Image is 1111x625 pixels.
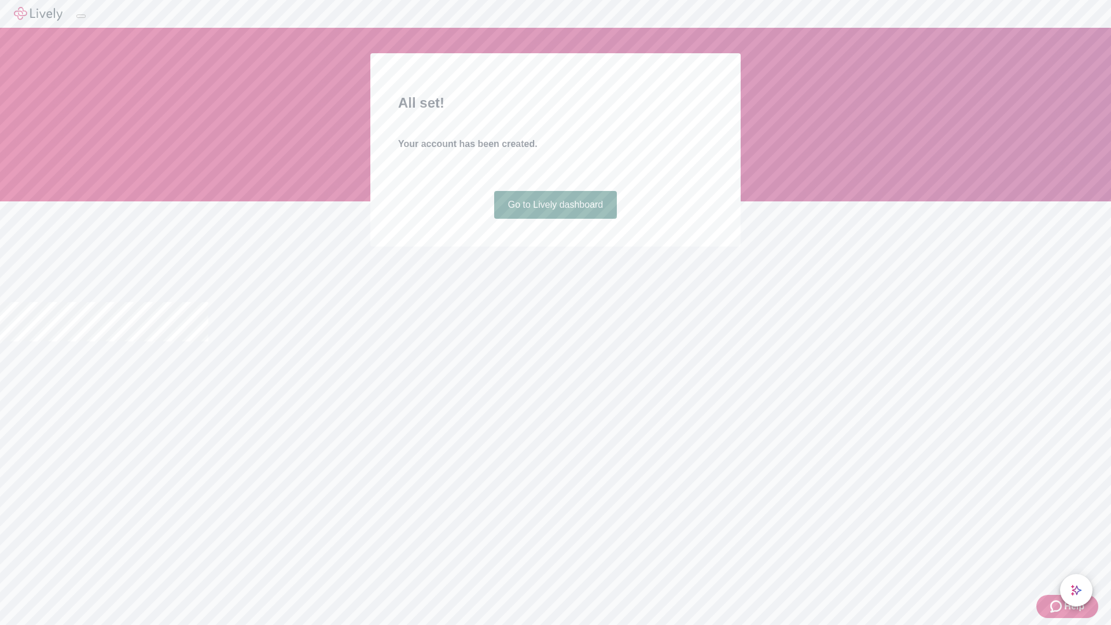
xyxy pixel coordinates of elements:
[14,7,62,21] img: Lively
[1070,584,1082,596] svg: Lively AI Assistant
[494,191,617,219] a: Go to Lively dashboard
[1036,595,1098,618] button: Zendesk support iconHelp
[1060,574,1092,606] button: chat
[1064,600,1084,613] span: Help
[398,93,713,113] h2: All set!
[76,14,86,18] button: Log out
[398,137,713,151] h4: Your account has been created.
[1050,600,1064,613] svg: Zendesk support icon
